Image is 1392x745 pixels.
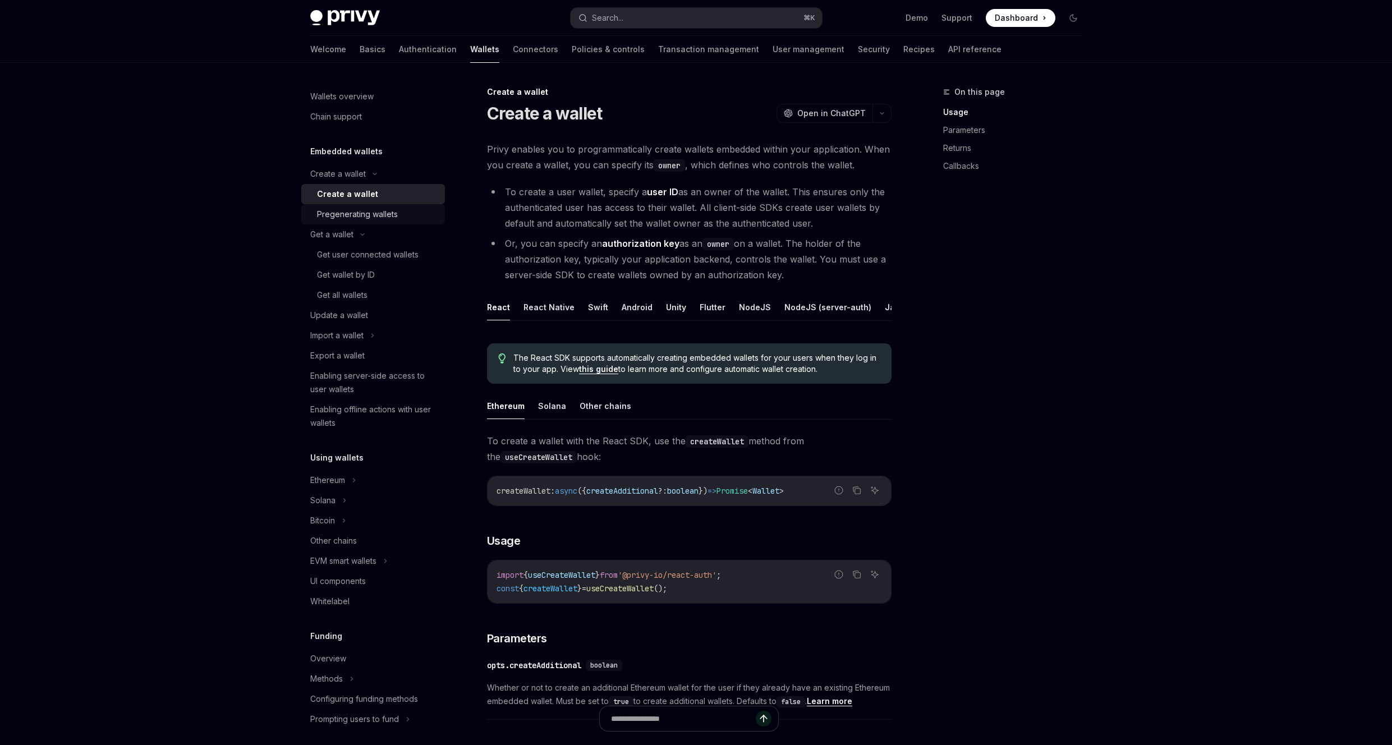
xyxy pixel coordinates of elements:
button: Send message [756,711,771,726]
div: Other chains [310,534,357,548]
a: Get wallet by ID [301,265,445,285]
a: Other chains [301,531,445,551]
button: Flutter [700,294,725,320]
div: Enabling offline actions with user wallets [310,403,438,430]
a: Whitelabel [301,591,445,611]
button: Solana [538,393,566,419]
span: Wallet [752,486,779,496]
span: } [577,583,582,594]
a: User management [773,36,844,63]
div: Chain support [310,110,362,123]
a: Create a wallet [301,184,445,204]
span: Dashboard [995,12,1038,24]
strong: user ID [647,186,678,197]
a: Get all wallets [301,285,445,305]
span: => [708,486,716,496]
a: Dashboard [986,9,1055,27]
div: Ethereum [310,473,345,487]
a: Basics [360,36,385,63]
div: Solana [310,494,336,507]
button: Swift [588,294,608,320]
a: Chain support [301,107,445,127]
span: createWallet [523,583,577,594]
span: } [595,570,600,580]
code: createWallet [686,435,748,448]
img: dark logo [310,10,380,26]
span: '@privy-io/react-auth' [618,570,716,580]
div: Get a wallet [310,228,353,241]
button: Ask AI [867,567,882,582]
span: = [582,583,586,594]
span: ⌘ K [803,13,815,22]
a: Security [858,36,890,63]
a: Support [941,12,972,24]
li: To create a user wallet, specify a as an owner of the wallet. This ensures only the authenticated... [487,184,892,231]
span: { [523,570,528,580]
a: Parameters [943,121,1091,139]
a: Transaction management [658,36,759,63]
span: The React SDK supports automatically creating embedded wallets for your users when they log in to... [513,352,880,375]
button: Report incorrect code [831,483,846,498]
div: Pregenerating wallets [317,208,398,221]
button: Ask AI [867,483,882,498]
span: ; [716,570,721,580]
div: Prompting users to fund [310,712,399,726]
button: Android [622,294,653,320]
div: opts.createAdditional [487,660,581,671]
a: Learn more [807,696,852,706]
svg: Tip [498,353,506,364]
button: Unity [666,294,686,320]
div: Whitelabel [310,595,350,608]
strong: authorization key [602,238,679,249]
a: Wallets overview [301,86,445,107]
code: useCreateWallet [500,451,577,463]
div: Wallets overview [310,90,374,103]
a: Get user connected wallets [301,245,445,265]
a: Callbacks [943,157,1091,175]
a: Configuring funding methods [301,689,445,709]
span: ?: [658,486,667,496]
code: owner [654,159,685,172]
div: UI components [310,574,366,588]
a: Update a wallet [301,305,445,325]
div: Enabling server-side access to user wallets [310,369,438,396]
div: Create a wallet [310,167,366,181]
button: React [487,294,510,320]
a: Wallets [470,36,499,63]
code: true [609,696,633,707]
button: NodeJS (server-auth) [784,294,871,320]
h5: Embedded wallets [310,145,383,158]
span: Privy enables you to programmatically create wallets embedded within your application. When you c... [487,141,892,173]
span: }) [699,486,708,496]
a: Policies & controls [572,36,645,63]
span: Whether or not to create an additional Ethereum wallet for the user if they already have an exist... [487,681,892,708]
a: API reference [948,36,1001,63]
li: Or, you can specify an as an on a wallet. The holder of the authorization key, typically your app... [487,236,892,283]
a: Usage [943,103,1091,121]
span: Usage [487,533,521,549]
div: Get user connected wallets [317,248,419,261]
h1: Create a wallet [487,103,603,123]
div: Configuring funding methods [310,692,418,706]
span: createAdditional [586,486,658,496]
a: Pregenerating wallets [301,204,445,224]
a: Export a wallet [301,346,445,366]
span: On this page [954,85,1005,99]
div: Update a wallet [310,309,368,322]
span: useCreateWallet [586,583,654,594]
a: Enabling offline actions with user wallets [301,399,445,433]
button: Toggle dark mode [1064,9,1082,27]
button: Java [885,294,904,320]
a: Welcome [310,36,346,63]
span: import [497,570,523,580]
button: Search...⌘K [571,8,822,28]
button: NodeJS [739,294,771,320]
span: (); [654,583,667,594]
button: React Native [523,294,575,320]
span: > [779,486,784,496]
div: Create a wallet [317,187,378,201]
span: ({ [577,486,586,496]
span: useCreateWallet [528,570,595,580]
button: Copy the contents from the code block [849,567,864,582]
div: Get wallet by ID [317,268,375,282]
